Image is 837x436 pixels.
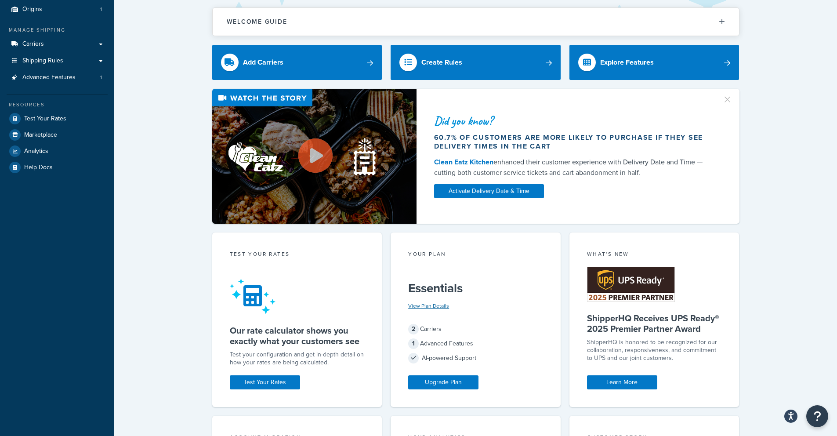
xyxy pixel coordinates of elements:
span: Analytics [24,148,48,155]
li: Origins [7,1,108,18]
h2: Welcome Guide [227,18,287,25]
h5: Our rate calculator shows you exactly what your customers see [230,325,365,346]
a: Carriers [7,36,108,52]
img: Video thumbnail [212,89,417,224]
div: Your Plan [408,250,543,260]
span: 2 [408,324,419,334]
span: 1 [408,338,419,349]
a: Help Docs [7,160,108,175]
div: Explore Features [600,56,654,69]
a: Advanced Features1 [7,69,108,86]
div: Resources [7,101,108,109]
a: Analytics [7,143,108,159]
span: 1 [100,74,102,81]
div: Add Carriers [243,56,283,69]
div: AI-powered Support [408,352,543,364]
a: Activate Delivery Date & Time [434,184,544,198]
div: Manage Shipping [7,26,108,34]
button: Open Resource Center [806,405,828,427]
div: Create Rules [421,56,462,69]
div: 60.7% of customers are more likely to purchase if they see delivery times in the cart [434,133,712,151]
a: Test Your Rates [7,111,108,127]
a: Shipping Rules [7,53,108,69]
a: Learn More [587,375,657,389]
li: Advanced Features [7,69,108,86]
div: Test your configuration and get in-depth detail on how your rates are being calculated. [230,351,365,367]
h5: ShipperHQ Receives UPS Ready® 2025 Premier Partner Award [587,313,722,334]
a: Marketplace [7,127,108,143]
div: enhanced their customer experience with Delivery Date and Time — cutting both customer service ti... [434,157,712,178]
div: Carriers [408,323,543,335]
p: ShipperHQ is honored to be recognized for our collaboration, responsiveness, and commitment to UP... [587,338,722,362]
a: Upgrade Plan [408,375,478,389]
button: Welcome Guide [213,8,739,36]
div: Advanced Features [408,338,543,350]
a: Create Rules [391,45,561,80]
span: Help Docs [24,164,53,171]
a: Explore Features [569,45,739,80]
h5: Essentials [408,281,543,295]
a: Test Your Rates [230,375,300,389]
span: 1 [100,6,102,13]
a: Add Carriers [212,45,382,80]
a: Origins1 [7,1,108,18]
span: Carriers [22,40,44,48]
span: Marketplace [24,131,57,139]
div: Did you know? [434,115,712,127]
span: Shipping Rules [22,57,63,65]
div: What's New [587,250,722,260]
div: Test your rates [230,250,365,260]
a: View Plan Details [408,302,449,310]
a: Clean Eatz Kitchen [434,157,493,167]
span: Origins [22,6,42,13]
span: Advanced Features [22,74,76,81]
span: Test Your Rates [24,115,66,123]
